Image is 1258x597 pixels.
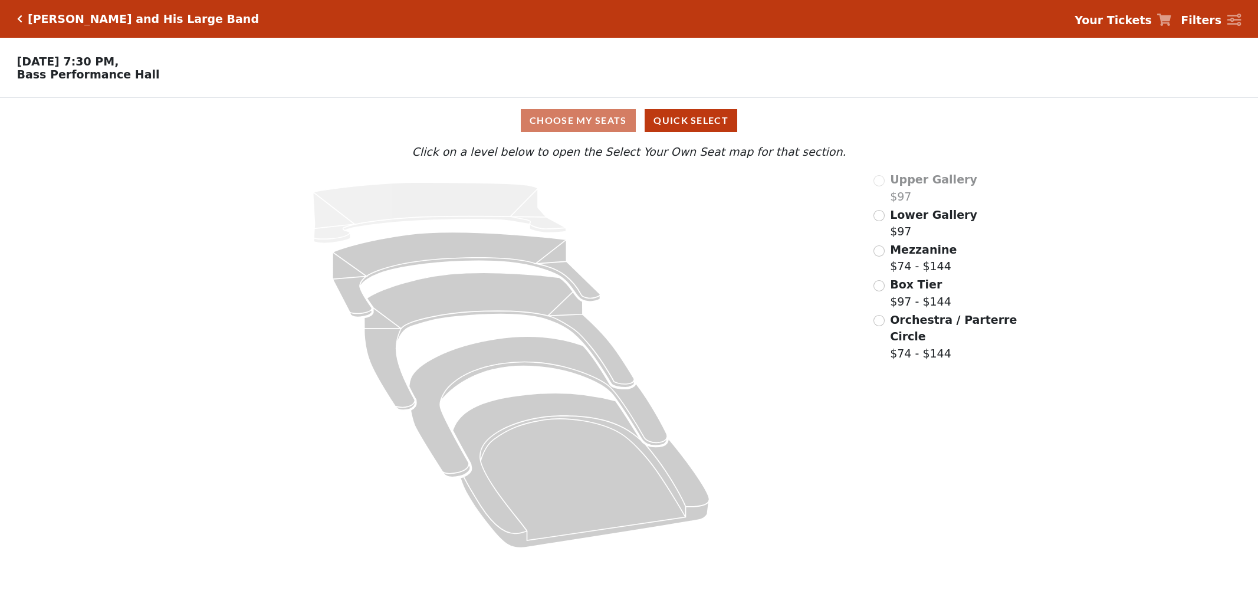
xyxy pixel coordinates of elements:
label: $97 [890,171,977,205]
strong: Your Tickets [1075,14,1152,27]
span: Lower Gallery [890,208,977,221]
h5: [PERSON_NAME] and His Large Band [28,12,259,26]
button: Quick Select [645,109,737,132]
label: $97 - $144 [890,276,951,310]
a: Click here to go back to filters [17,15,22,23]
p: Click on a level below to open the Select Your Own Seat map for that section. [166,143,1092,160]
span: Box Tier [890,278,942,291]
a: Your Tickets [1075,12,1171,29]
span: Mezzanine [890,243,957,256]
a: Filters [1181,12,1241,29]
span: Orchestra / Parterre Circle [890,313,1017,343]
path: Orchestra / Parterre Circle - Seats Available: 23 [453,393,710,547]
label: $74 - $144 [890,241,957,275]
span: Upper Gallery [890,173,977,186]
path: Upper Gallery - Seats Available: 0 [313,182,566,243]
label: $97 [890,206,977,240]
strong: Filters [1181,14,1221,27]
label: $74 - $144 [890,311,1019,362]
